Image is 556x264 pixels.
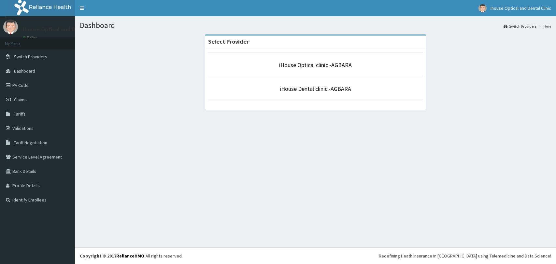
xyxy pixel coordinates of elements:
[537,23,551,29] li: Here
[504,23,536,29] a: Switch Providers
[478,4,487,12] img: User Image
[14,68,35,74] span: Dashboard
[80,21,551,30] h1: Dashboard
[14,111,26,117] span: Tariffs
[14,140,47,146] span: Tariff Negotiation
[279,61,352,69] a: iHouse Optical clinic -AGBARA
[75,247,556,264] footer: All rights reserved.
[23,35,38,40] a: Online
[280,85,351,92] a: iHouse Dental clinic -AGBARA
[379,253,551,259] div: Redefining Heath Insurance in [GEOGRAPHIC_DATA] using Telemedicine and Data Science!
[23,26,104,32] p: Ihouse Optical and Dental Clinic
[116,253,144,259] a: RelianceHMO
[80,253,146,259] strong: Copyright © 2017 .
[208,38,249,45] strong: Select Provider
[14,54,47,60] span: Switch Providers
[3,20,18,34] img: User Image
[14,97,27,103] span: Claims
[491,5,551,11] span: Ihouse Optical and Dental Clinic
